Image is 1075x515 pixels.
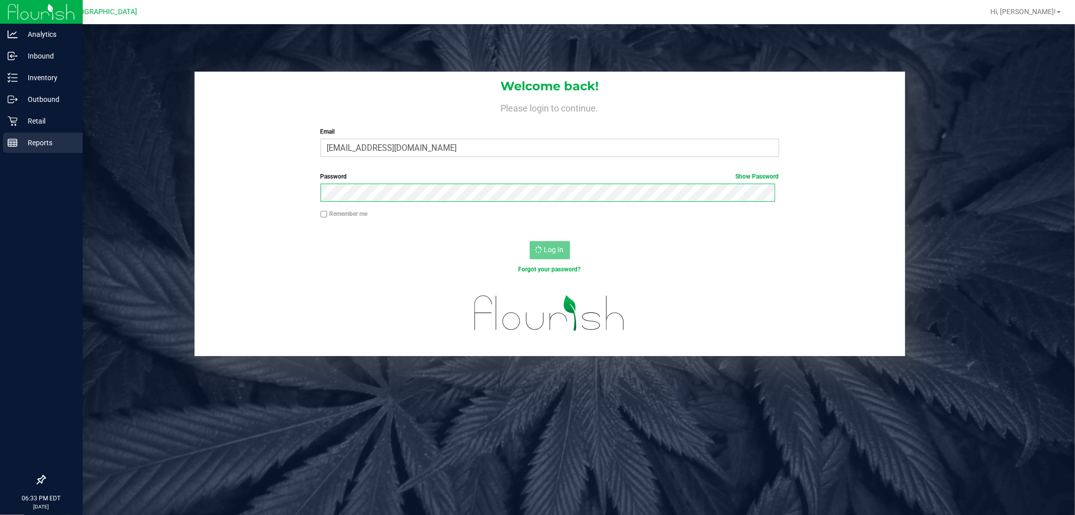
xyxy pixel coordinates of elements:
h1: Welcome back! [195,80,905,93]
img: flourish_logo.svg [461,284,639,341]
p: [DATE] [5,503,78,510]
label: Remember me [321,209,368,218]
p: 06:33 PM EDT [5,494,78,503]
inline-svg: Retail [8,116,18,126]
a: Forgot your password? [519,266,581,273]
p: Outbound [18,93,78,105]
button: Log In [530,241,570,259]
span: [GEOGRAPHIC_DATA] [69,8,138,16]
p: Inbound [18,50,78,62]
a: Show Password [736,173,779,180]
h4: Please login to continue. [195,101,905,113]
p: Inventory [18,72,78,84]
span: Log In [544,246,564,254]
span: Password [321,173,347,180]
p: Analytics [18,28,78,40]
p: Reports [18,137,78,149]
inline-svg: Analytics [8,29,18,39]
p: Retail [18,115,78,127]
inline-svg: Reports [8,138,18,148]
label: Email [321,127,779,136]
span: Hi, [PERSON_NAME]! [990,8,1056,16]
inline-svg: Inbound [8,51,18,61]
input: Remember me [321,211,328,218]
inline-svg: Outbound [8,94,18,104]
inline-svg: Inventory [8,73,18,83]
